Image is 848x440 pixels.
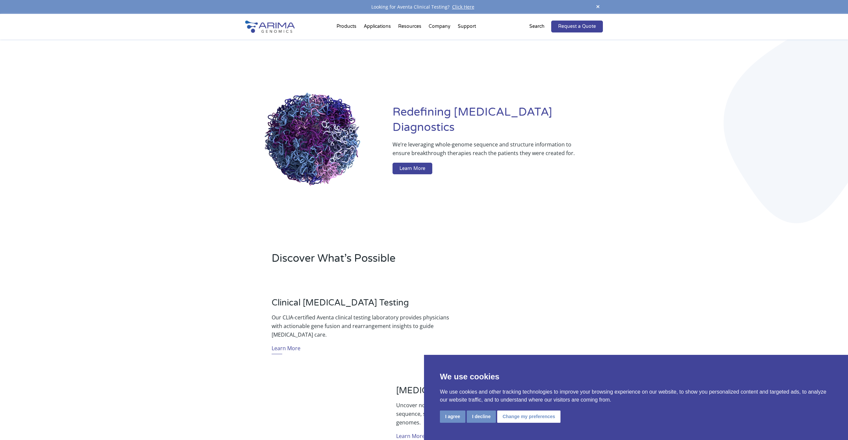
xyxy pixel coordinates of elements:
[467,411,496,423] button: I decline
[245,3,603,11] div: Looking for Aventa Clinical Testing?
[393,105,603,140] h1: Redefining [MEDICAL_DATA] Diagnostics
[529,22,545,31] p: Search
[396,401,576,427] p: Uncover novel biomarkers and therapeutic targets by exploring the sequence, structure, and regula...
[450,4,477,10] a: Click Here
[396,385,576,401] h3: [MEDICAL_DATA] Genomics
[393,163,432,175] a: Learn More
[272,313,452,339] p: Our CLIA-certified Aventa clinical testing laboratory provides physicians with actionable gene fu...
[245,21,295,33] img: Arima-Genomics-logo
[272,298,452,313] h3: Clinical [MEDICAL_DATA] Testing
[440,411,465,423] button: I agree
[497,411,560,423] button: Change my preferences
[393,140,576,163] p: We’re leveraging whole-genome sequence and structure information to ensure breakthrough therapies...
[440,371,832,383] p: We use cookies
[551,21,603,32] a: Request a Quote
[272,251,508,271] h2: Discover What’s Possible
[272,344,300,354] a: Learn More
[440,388,832,404] p: We use cookies and other tracking technologies to improve your browsing experience on our website...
